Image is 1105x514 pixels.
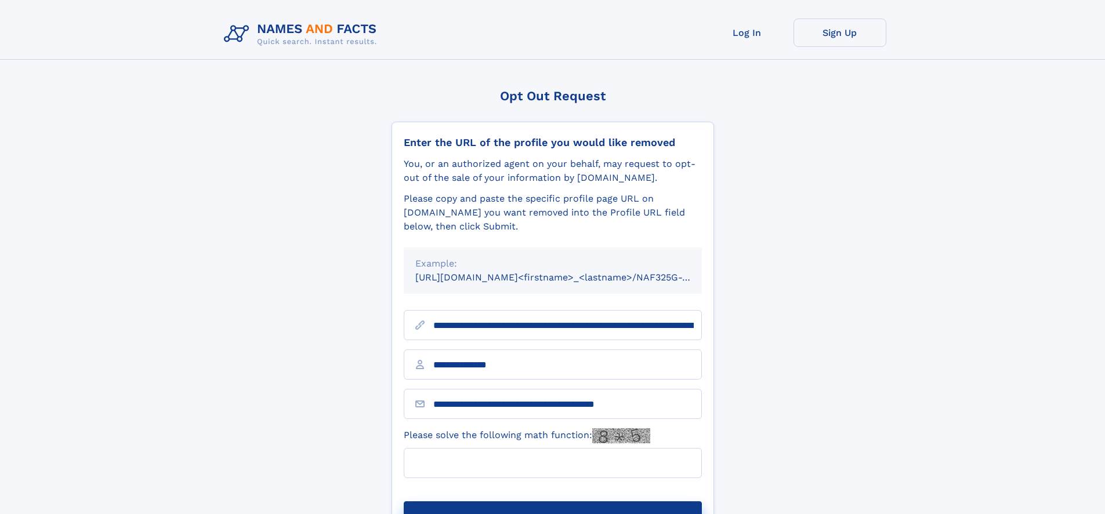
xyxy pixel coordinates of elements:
[701,19,794,47] a: Log In
[404,136,702,149] div: Enter the URL of the profile you would like removed
[794,19,886,47] a: Sign Up
[404,192,702,234] div: Please copy and paste the specific profile page URL on [DOMAIN_NAME] you want removed into the Pr...
[415,272,724,283] small: [URL][DOMAIN_NAME]<firstname>_<lastname>/NAF325G-xxxxxxxx
[415,257,690,271] div: Example:
[404,428,650,443] label: Please solve the following math function:
[404,157,702,185] div: You, or an authorized agent on your behalf, may request to opt-out of the sale of your informatio...
[219,19,386,50] img: Logo Names and Facts
[392,89,714,103] div: Opt Out Request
